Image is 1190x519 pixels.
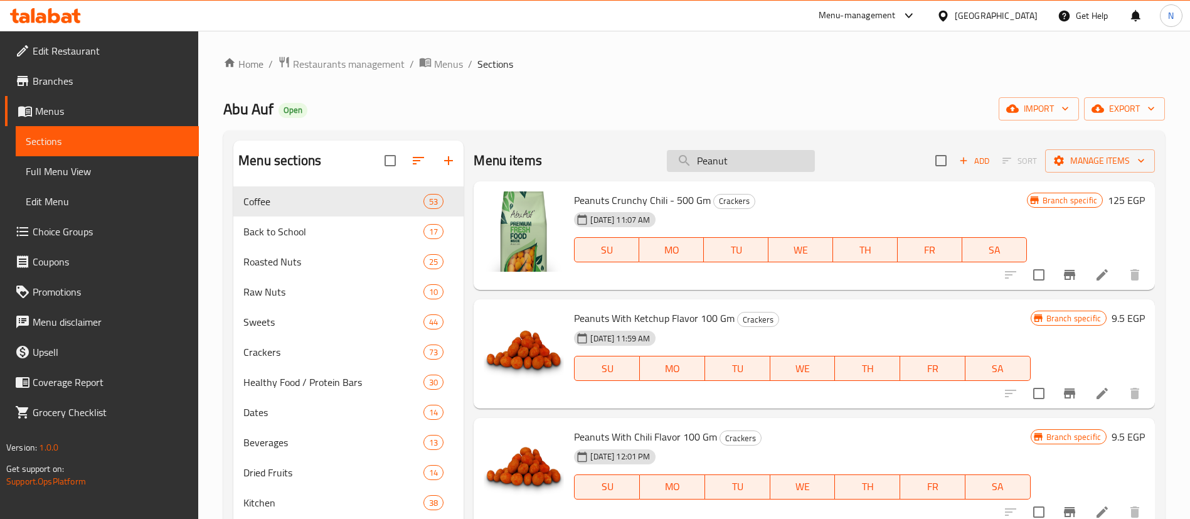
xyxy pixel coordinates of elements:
div: items [423,284,444,299]
button: FR [900,356,965,381]
a: Edit menu item [1095,267,1110,282]
span: TU [710,360,765,378]
a: Menus [5,96,199,126]
div: items [423,435,444,450]
img: Peanuts With Chili Flavor 100 Gm [484,428,564,508]
span: 38 [424,497,443,509]
span: Upsell [33,345,189,360]
div: Dates14 [233,397,464,427]
li: / [410,56,414,72]
span: WE [775,360,831,378]
button: delete [1120,378,1150,409]
span: Select section [928,147,954,174]
button: FR [900,474,965,500]
h6: 9.5 EGP [1112,428,1145,446]
a: Promotions [5,277,199,307]
a: Edit Menu [16,186,199,217]
button: Add [954,151,994,171]
span: Grocery Checklist [33,405,189,420]
span: export [1094,101,1155,117]
div: Sweets [243,314,423,329]
span: Roasted Nuts [243,254,423,269]
button: TH [835,474,900,500]
span: MO [645,478,700,496]
span: Select all sections [377,147,403,174]
div: Beverages13 [233,427,464,457]
div: Dried Fruits14 [233,457,464,488]
nav: breadcrumb [223,56,1165,72]
div: Dates [243,405,423,420]
button: SA [962,237,1027,262]
a: Coupons [5,247,199,277]
a: Full Menu View [16,156,199,186]
span: Get support on: [6,461,64,477]
span: Open [279,105,307,115]
a: Menu disclaimer [5,307,199,337]
span: Add [957,154,991,168]
button: export [1084,97,1165,120]
span: WE [773,241,828,259]
div: items [423,345,444,360]
span: MO [645,360,700,378]
div: Back to School [243,224,423,239]
button: Manage items [1045,149,1155,173]
span: Branch specific [1041,313,1106,324]
span: Choice Groups [33,224,189,239]
button: SU [574,237,639,262]
a: Edit Restaurant [5,36,199,66]
input: search [667,150,815,172]
span: 13 [424,437,443,449]
span: Full Menu View [26,164,189,179]
span: Restaurants management [293,56,405,72]
button: WE [770,356,836,381]
span: Abu Auf [223,95,274,123]
span: Coupons [33,254,189,269]
span: Promotions [33,284,189,299]
div: Kitchen38 [233,488,464,518]
span: Manage items [1055,153,1145,169]
a: Home [223,56,263,72]
h6: 125 EGP [1108,191,1145,209]
span: [DATE] 11:59 AM [585,333,655,345]
button: import [999,97,1079,120]
span: Peanuts With Ketchup Flavor 100 Gm [574,309,735,328]
span: Kitchen [243,495,423,510]
button: WE [770,474,836,500]
button: Add section [433,146,464,176]
div: items [423,495,444,510]
span: Version: [6,439,37,456]
a: Menus [419,56,463,72]
span: 14 [424,407,443,419]
span: Menus [35,104,189,119]
span: 10 [424,286,443,298]
button: SA [965,356,1031,381]
img: Peanuts Crunchy Chili - 500 Gm [484,191,564,272]
a: Choice Groups [5,217,199,247]
a: Sections [16,126,199,156]
span: Peanuts Crunchy Chili - 500 Gm [574,191,711,210]
button: Branch-specific-item [1055,260,1085,290]
a: Coverage Report [5,367,199,397]
span: 25 [424,256,443,268]
span: TU [710,478,765,496]
span: [DATE] 12:01 PM [585,451,655,463]
span: Add item [954,151,994,171]
div: [GEOGRAPHIC_DATA] [955,9,1038,23]
button: TH [833,237,898,262]
div: Raw Nuts [243,284,423,299]
a: Edit menu item [1095,386,1110,401]
span: Dried Fruits [243,465,423,480]
a: Support.OpsPlatform [6,473,86,490]
span: SU [580,478,635,496]
li: / [268,56,273,72]
button: MO [640,356,705,381]
div: Sweets44 [233,307,464,337]
a: Grocery Checklist [5,397,199,427]
div: items [423,375,444,390]
button: TU [705,474,770,500]
span: 1.0.0 [39,439,58,456]
div: Crackers73 [233,337,464,367]
div: items [423,224,444,239]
